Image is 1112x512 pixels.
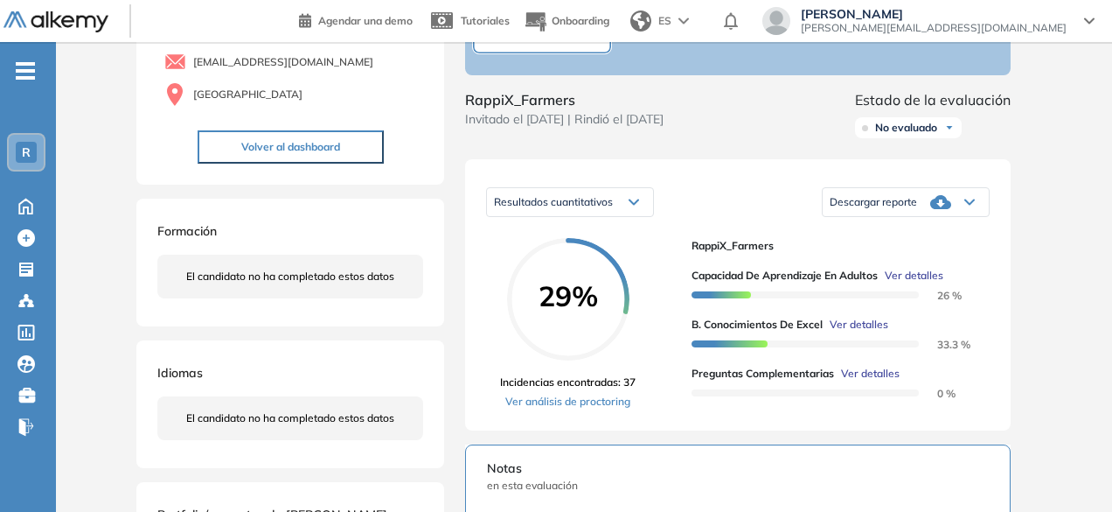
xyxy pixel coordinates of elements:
[885,268,943,284] span: Ver detalles
[830,317,888,333] span: Ver detalles
[193,87,302,102] span: [GEOGRAPHIC_DATA]
[198,130,384,164] button: Volver al dashboard
[841,366,900,382] span: Ver detalles
[22,145,31,159] span: R
[678,18,689,25] img: arrow
[801,7,1067,21] span: [PERSON_NAME]
[916,289,962,302] span: 26 %
[465,89,664,110] span: RappiX_Farmers
[823,317,888,333] button: Ver detalles
[834,366,900,382] button: Ver detalles
[916,387,956,400] span: 0 %
[157,223,217,239] span: Formación
[500,375,636,390] span: Incidencias encontradas: 37
[299,9,413,30] a: Agendar una demo
[186,269,394,284] span: El candidato no ha completado estos datos
[318,14,413,27] span: Agendar una demo
[855,89,1011,110] span: Estado de la evaluación
[461,14,510,27] span: Tutoriales
[630,11,651,32] img: world
[524,3,609,40] button: Onboarding
[692,268,878,284] span: Capacidad de Aprendizaje en Adultos
[830,195,917,209] span: Descargar reporte
[944,123,955,133] img: Ícono de flecha
[692,317,823,333] span: B. Conocimientos de Excel
[193,54,373,70] span: [EMAIL_ADDRESS][DOMAIN_NAME]
[487,459,989,478] span: Notas
[487,478,989,494] span: en esta evaluación
[186,410,394,426] span: El candidato no ha completado estos datos
[552,14,609,27] span: Onboarding
[16,69,35,73] i: -
[3,11,108,33] img: Logo
[916,338,970,351] span: 33.3 %
[801,21,1067,35] span: [PERSON_NAME][EMAIL_ADDRESS][DOMAIN_NAME]
[658,13,671,29] span: ES
[878,268,943,284] button: Ver detalles
[494,195,613,208] span: Resultados cuantitativos
[875,121,937,135] span: No evaluado
[692,238,976,254] span: RappiX_Farmers
[157,365,203,381] span: Idiomas
[500,394,636,410] a: Ver análisis de proctoring
[465,110,664,129] span: Invitado el [DATE] | Rindió el [DATE]
[507,282,629,310] span: 29%
[692,366,834,382] span: Preguntas complementarias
